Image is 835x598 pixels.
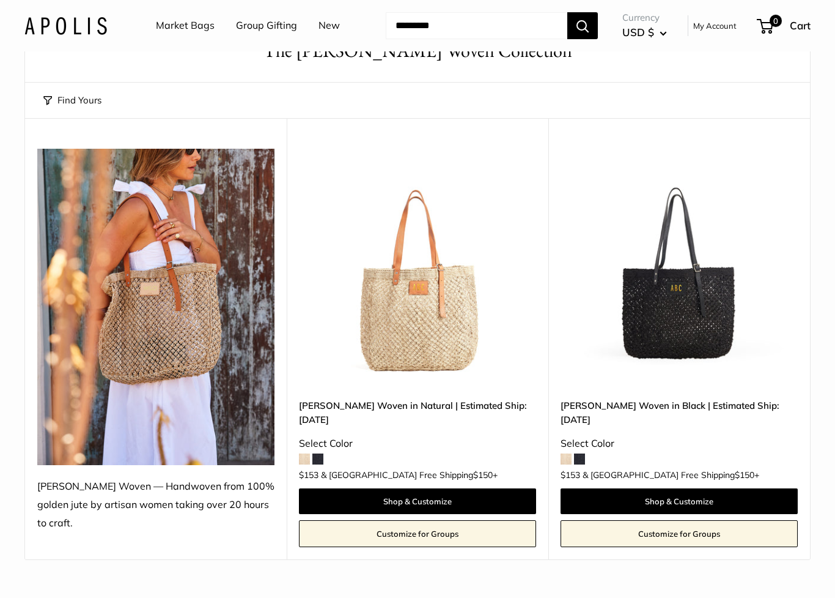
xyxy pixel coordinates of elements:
[622,23,667,42] button: USD $
[318,17,340,35] a: New
[299,149,536,386] img: Mercado Woven in Natural | Estimated Ship: Oct. 12th
[561,469,580,480] span: $153
[299,520,536,547] a: Customize for Groups
[561,149,798,386] a: Mercado Woven in Black | Estimated Ship: Oct. 19thMercado Woven in Black | Estimated Ship: Oct. 19th
[299,149,536,386] a: Mercado Woven in Natural | Estimated Ship: Oct. 12thMercado Woven in Natural | Estimated Ship: Oc...
[561,149,798,386] img: Mercado Woven in Black | Estimated Ship: Oct. 19th
[693,18,737,33] a: My Account
[299,469,318,480] span: $153
[43,92,101,109] button: Find Yours
[561,398,798,427] a: [PERSON_NAME] Woven in Black | Estimated Ship: [DATE]
[622,9,667,26] span: Currency
[156,17,215,35] a: Market Bags
[622,26,654,39] span: USD $
[473,469,493,480] span: $150
[299,488,536,514] a: Shop & Customize
[236,17,297,35] a: Group Gifting
[37,477,274,533] div: [PERSON_NAME] Woven — Handwoven from 100% golden jute by artisan women taking over 20 hours to cr...
[37,149,274,465] img: Mercado Woven — Handwoven from 100% golden jute by artisan women taking over 20 hours to craft.
[758,16,811,36] a: 0 Cart
[561,435,798,453] div: Select Color
[561,488,798,514] a: Shop & Customize
[561,520,798,547] a: Customize for Groups
[567,12,598,39] button: Search
[299,435,536,453] div: Select Color
[24,17,107,34] img: Apolis
[583,471,759,479] span: & [GEOGRAPHIC_DATA] Free Shipping +
[299,398,536,427] a: [PERSON_NAME] Woven in Natural | Estimated Ship: [DATE]
[386,12,567,39] input: Search...
[770,15,782,27] span: 0
[790,19,811,32] span: Cart
[735,469,754,480] span: $150
[321,471,498,479] span: & [GEOGRAPHIC_DATA] Free Shipping +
